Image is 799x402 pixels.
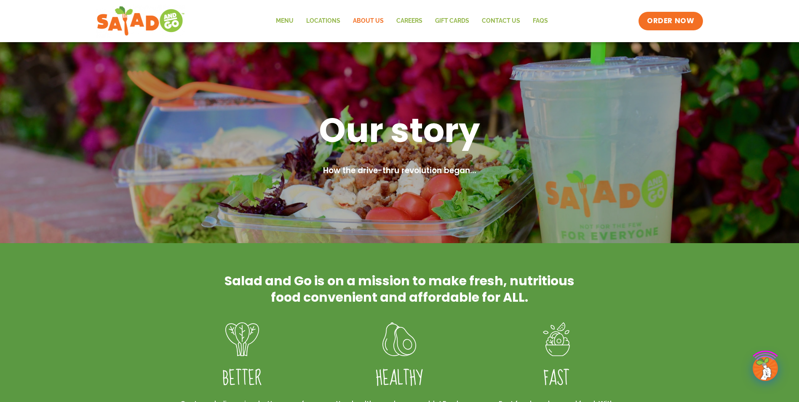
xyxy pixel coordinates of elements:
h4: Better [176,367,308,391]
a: GIFT CARDS [429,11,476,31]
h4: FAST [490,367,622,391]
a: Menu [270,11,300,31]
h4: Healthy [333,367,465,391]
a: About Us [347,11,390,31]
nav: Menu [270,11,554,31]
h2: Salad and Go is on a mission to make fresh, nutritious food convenient and affordable for ALL. [223,273,577,306]
a: Contact Us [476,11,526,31]
a: ORDER NOW [639,12,703,30]
a: Careers [390,11,429,31]
h2: How the drive-thru revolution began... [181,165,619,177]
span: ORDER NOW [647,16,694,26]
a: FAQs [526,11,554,31]
a: Locations [300,11,347,31]
img: new-SAG-logo-768×292 [96,4,185,38]
h1: Our story [181,108,619,152]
